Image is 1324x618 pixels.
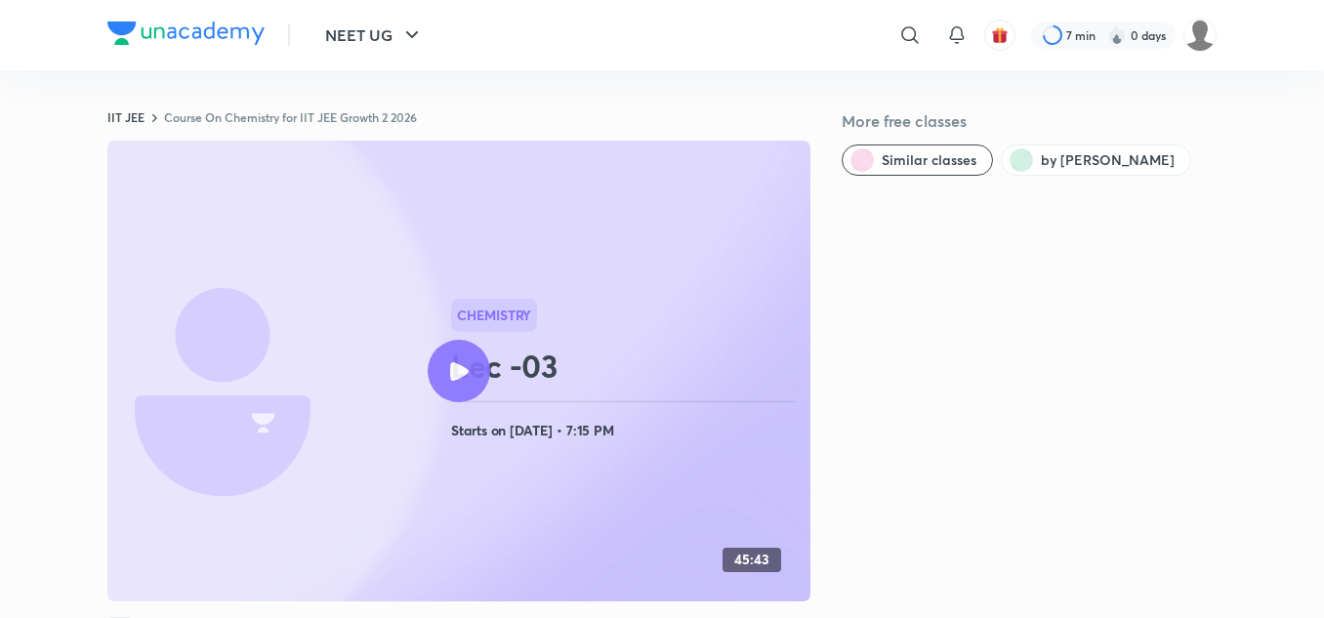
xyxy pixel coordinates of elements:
h5: More free classes [842,109,1217,133]
a: Course On Chemistry for IIT JEE Growth 2 2026 [164,109,417,125]
img: Company Logo [107,21,265,45]
button: avatar [984,20,1015,51]
a: Company Logo [107,21,265,50]
img: avatar [991,26,1009,44]
span: by Anupriya Garg [1041,150,1175,170]
button: Similar classes [842,144,993,176]
button: NEET UG [313,16,435,55]
span: Similar classes [882,150,976,170]
a: IIT JEE [107,109,145,125]
h2: Lec -03 [451,347,803,386]
h4: 45:43 [734,552,769,568]
h4: Starts on [DATE] • 7:15 PM [451,418,803,443]
button: by Anupriya Garg [1001,144,1191,176]
img: K Gautham [1183,19,1217,52]
img: streak [1107,25,1127,45]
